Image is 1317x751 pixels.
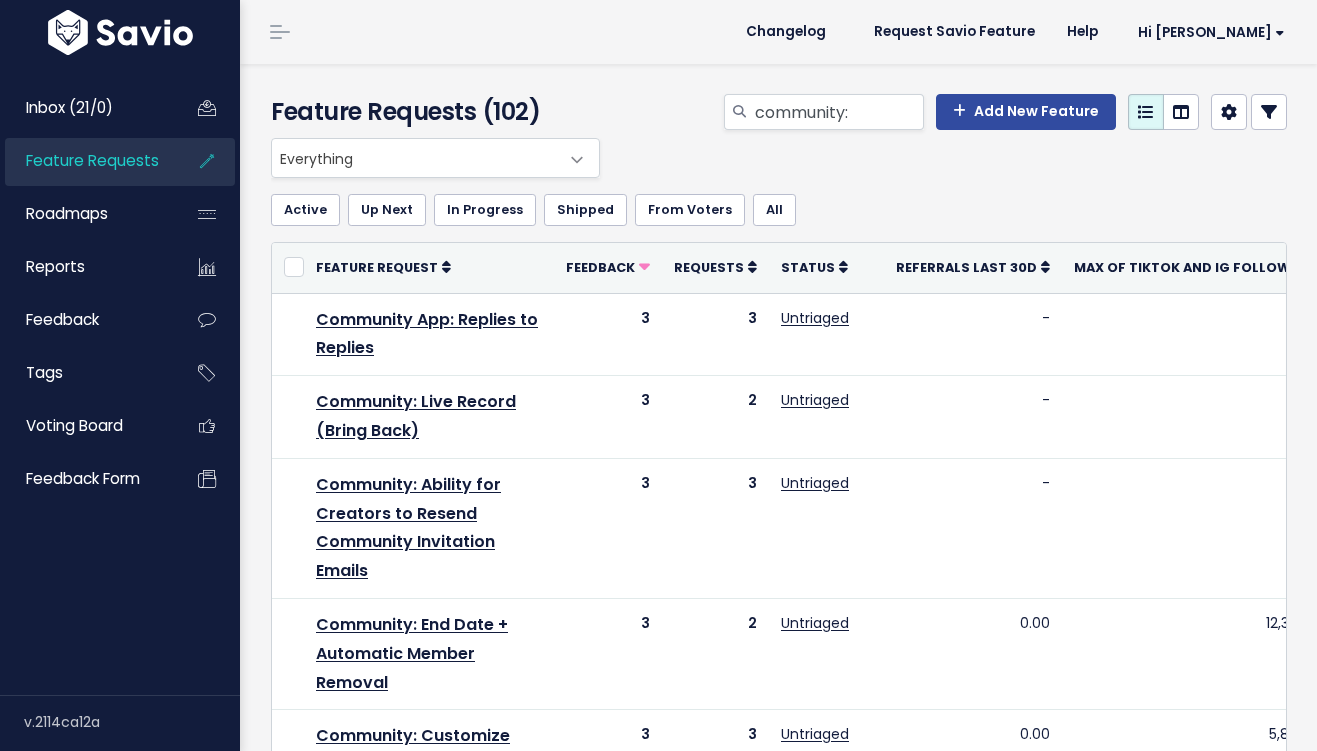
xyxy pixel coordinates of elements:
td: 3 [554,598,662,709]
a: Untriaged [781,724,849,744]
td: - [884,376,1062,459]
td: 2 [662,376,769,459]
a: Tags [5,350,166,396]
span: Feedback [26,309,99,330]
a: Feedback form [5,456,166,502]
span: Inbox (21/0) [26,97,113,118]
span: Changelog [746,25,826,39]
span: Feature Requests [26,150,159,171]
input: Search features... [753,94,924,130]
a: Referrals Last 30d [896,257,1050,277]
a: Help [1051,17,1114,47]
a: Roadmaps [5,191,166,237]
a: In Progress [434,194,536,226]
div: v.2114ca12a [24,696,240,748]
a: Community: Ability for Creators to Resend Community Invitation Emails [316,473,501,582]
a: Untriaged [781,390,849,410]
ul: Filter feature requests [271,194,1287,226]
a: Feedback [566,257,650,277]
td: 3 [662,458,769,598]
span: Everything [272,139,559,177]
a: Status [781,257,848,277]
a: Add New Feature [936,94,1116,130]
td: 3 [554,376,662,459]
img: logo-white.9d6f32f41409.svg [43,10,198,55]
td: 3 [554,458,662,598]
a: Feedback [5,297,166,343]
span: Voting Board [26,415,123,436]
span: Feature Request [316,259,438,276]
a: Inbox (21/0) [5,85,166,131]
td: 3 [662,293,769,376]
span: Referrals Last 30d [896,259,1037,276]
a: Untriaged [781,473,849,493]
a: Shipped [544,194,627,226]
td: 2 [662,598,769,709]
a: Community: Live Record (Bring Back) [316,390,516,442]
a: Voting Board [5,403,166,449]
a: Request Savio Feature [858,17,1051,47]
a: Untriaged [781,308,849,328]
a: From Voters [635,194,745,226]
span: Requests [674,259,744,276]
a: Requests [674,257,757,277]
a: Community: End Date + Automatic Member Removal [316,613,508,694]
a: Feature Request [316,257,451,277]
a: Hi [PERSON_NAME] [1114,17,1301,48]
a: Reports [5,244,166,290]
a: All [753,194,796,226]
a: Feature Requests [5,138,166,184]
span: Feedback [566,259,635,276]
span: Roadmaps [26,203,108,224]
td: 3 [554,293,662,376]
span: Tags [26,362,63,383]
a: Active [271,194,340,226]
td: 0.00 [884,598,1062,709]
h4: Feature Requests (102) [271,94,590,130]
span: Feedback form [26,468,140,489]
span: Hi [PERSON_NAME] [1138,25,1285,40]
td: - [884,293,1062,376]
a: Community App: Replies to Replies [316,308,538,360]
a: Up Next [348,194,426,226]
span: Max of Tiktok and IG Followers [1074,259,1315,276]
td: - [884,458,1062,598]
span: Status [781,259,835,276]
span: Reports [26,256,85,277]
a: Untriaged [781,613,849,633]
span: Everything [271,138,600,178]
